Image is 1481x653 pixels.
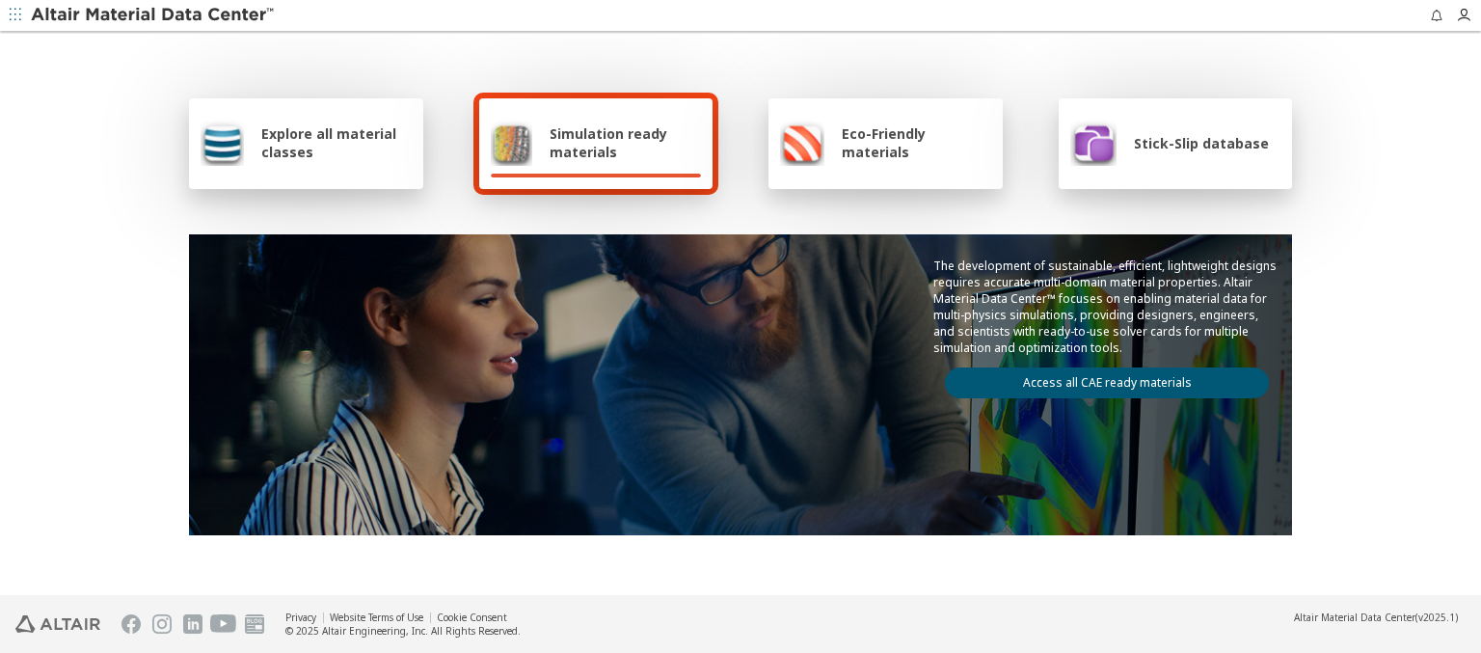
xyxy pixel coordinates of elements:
[933,258,1280,356] p: The development of sustainable, efficient, lightweight designs requires accurate multi-domain mat...
[330,611,423,624] a: Website Terms of Use
[201,120,244,166] img: Explore all material classes
[491,120,532,166] img: Simulation ready materials
[437,611,507,624] a: Cookie Consent
[842,124,990,161] span: Eco-Friendly materials
[550,124,701,161] span: Simulation ready materials
[1134,134,1269,152] span: Stick-Slip database
[31,6,277,25] img: Altair Material Data Center
[1294,611,1458,624] div: (v2025.1)
[261,124,412,161] span: Explore all material classes
[1070,120,1117,166] img: Stick-Slip database
[285,611,316,624] a: Privacy
[15,615,100,633] img: Altair Engineering
[285,624,521,638] div: © 2025 Altair Engineering, Inc. All Rights Reserved.
[1294,611,1415,624] span: Altair Material Data Center
[780,120,824,166] img: Eco-Friendly materials
[945,367,1269,398] a: Access all CAE ready materials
